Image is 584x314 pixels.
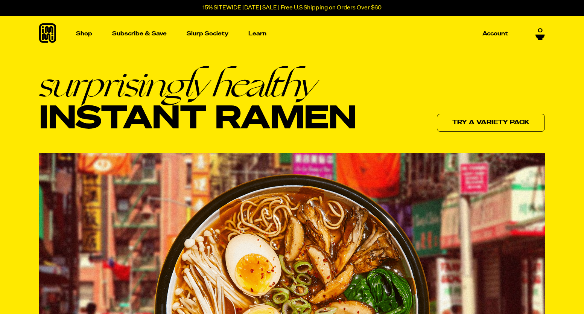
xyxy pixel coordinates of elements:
[73,16,95,52] a: Shop
[112,31,167,37] p: Subscribe & Save
[482,31,508,37] p: Account
[479,28,511,40] a: Account
[202,5,382,11] p: 15% SITEWIDE [DATE] SALE | Free U.S Shipping on Orders Over $60
[109,28,170,40] a: Subscribe & Save
[245,16,269,52] a: Learn
[535,25,545,38] a: 0
[437,114,545,132] a: Try a variety pack
[76,31,92,37] p: Shop
[39,67,356,102] em: surprisingly healthy
[73,16,511,52] nav: Main navigation
[187,31,228,37] p: Slurp Society
[248,31,266,37] p: Learn
[538,25,543,32] span: 0
[184,28,231,40] a: Slurp Society
[39,67,356,137] h1: Instant Ramen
